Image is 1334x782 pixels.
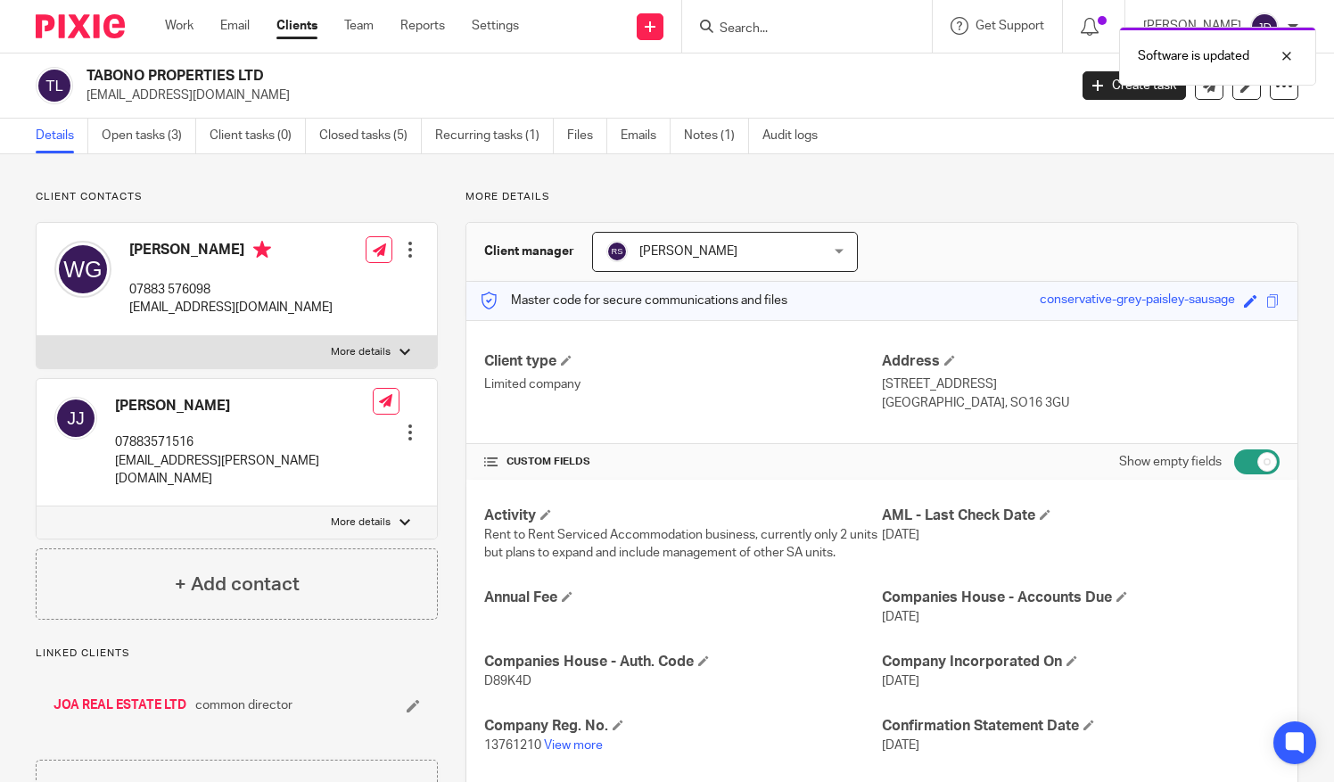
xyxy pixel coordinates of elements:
[882,675,919,687] span: [DATE]
[129,241,333,263] h4: [PERSON_NAME]
[484,375,882,393] p: Limited company
[484,352,882,371] h4: Client type
[484,675,531,687] span: D89K4D
[1119,453,1222,471] label: Show empty fields
[882,506,1280,525] h4: AML - Last Check Date
[102,119,196,153] a: Open tasks (3)
[86,67,862,86] h2: TABONO PROPERTIES LTD
[621,119,671,153] a: Emails
[210,119,306,153] a: Client tasks (0)
[484,243,574,260] h3: Client manager
[344,17,374,35] a: Team
[1083,71,1186,100] a: Create task
[54,397,97,440] img: svg%3E
[606,241,628,262] img: svg%3E
[86,86,1056,104] p: [EMAIL_ADDRESS][DOMAIN_NAME]
[882,717,1280,736] h4: Confirmation Statement Date
[36,67,73,104] img: svg%3E
[319,119,422,153] a: Closed tasks (5)
[684,119,749,153] a: Notes (1)
[544,739,603,752] a: View more
[484,717,882,736] h4: Company Reg. No.
[54,241,111,298] img: svg%3E
[1138,47,1249,65] p: Software is updated
[36,14,125,38] img: Pixie
[882,611,919,623] span: [DATE]
[484,739,541,752] span: 13761210
[484,653,882,671] h4: Companies House - Auth. Code
[129,299,333,317] p: [EMAIL_ADDRESS][DOMAIN_NAME]
[472,17,519,35] a: Settings
[882,653,1280,671] h4: Company Incorporated On
[484,506,882,525] h4: Activity
[882,352,1280,371] h4: Address
[253,241,271,259] i: Primary
[276,17,317,35] a: Clients
[465,190,1298,204] p: More details
[36,190,438,204] p: Client contacts
[400,17,445,35] a: Reports
[54,696,186,714] a: JOA REAL ESTATE LTD
[165,17,194,35] a: Work
[115,397,373,416] h4: [PERSON_NAME]
[480,292,787,309] p: Master code for secure communications and files
[882,529,919,541] span: [DATE]
[484,589,882,607] h4: Annual Fee
[484,529,877,559] span: Rent to Rent Serviced Accommodation business, currently only 2 units but plans to expand and incl...
[115,433,373,451] p: 07883571516
[435,119,554,153] a: Recurring tasks (1)
[882,375,1280,393] p: [STREET_ADDRESS]
[762,119,831,153] a: Audit logs
[36,646,438,661] p: Linked clients
[567,119,607,153] a: Files
[195,696,292,714] span: common director
[331,345,391,359] p: More details
[115,452,373,489] p: [EMAIL_ADDRESS][PERSON_NAME][DOMAIN_NAME]
[882,739,919,752] span: [DATE]
[220,17,250,35] a: Email
[331,515,391,530] p: More details
[1040,291,1235,311] div: conservative-grey-paisley-sausage
[1250,12,1279,41] img: svg%3E
[36,119,88,153] a: Details
[882,589,1280,607] h4: Companies House - Accounts Due
[484,455,882,469] h4: CUSTOM FIELDS
[639,245,737,258] span: [PERSON_NAME]
[882,394,1280,412] p: [GEOGRAPHIC_DATA], SO16 3GU
[175,571,300,598] h4: + Add contact
[129,281,333,299] p: 07883 576098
